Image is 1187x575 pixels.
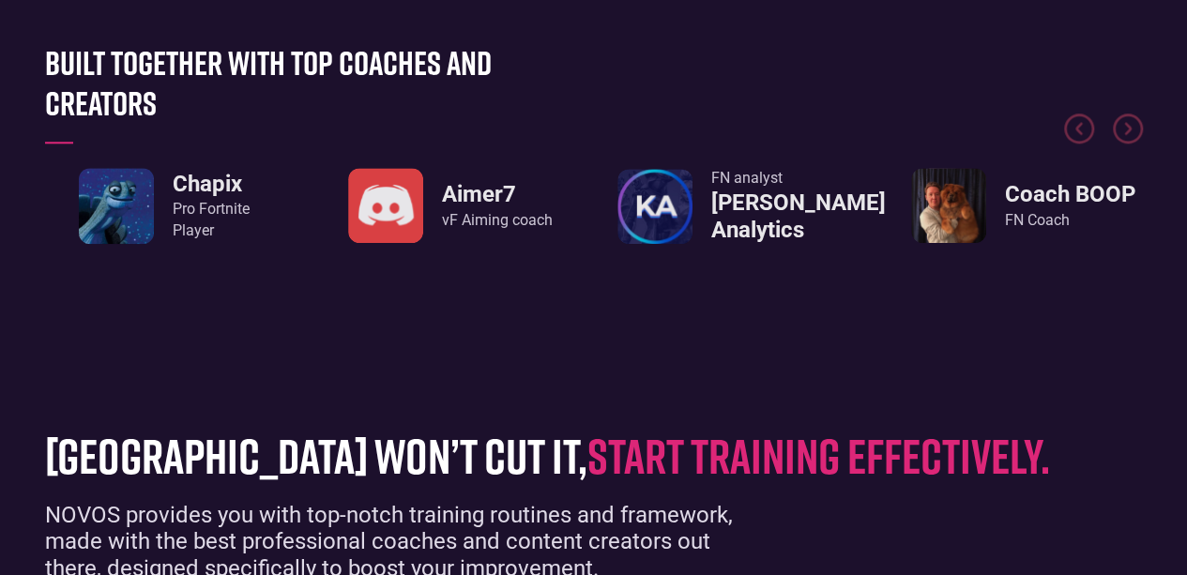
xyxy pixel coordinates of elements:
div: 4 / 8 [617,168,857,245]
div: Pro Fortnite Player [173,199,250,241]
div: 5 / 8 [904,168,1143,243]
div: 3 / 8 [331,168,571,243]
a: Coach BOOPFN Coach [911,168,1135,243]
div: 2 / 8 [45,168,284,243]
h3: Chapix [173,171,250,198]
div: vF Aiming coach [442,210,553,231]
a: FN analyst[PERSON_NAME] Analytics [617,168,857,245]
h3: [PERSON_NAME] Analytics [711,189,886,244]
div: Next slide [1113,113,1143,160]
div: Previous slide [1064,113,1094,160]
span: start training effectively. [587,426,1050,484]
div: FN Coach [1005,210,1135,231]
a: Aimer7vF Aiming coach [348,168,553,243]
div: Next slide [1113,113,1143,144]
h3: Aimer7 [442,181,553,208]
h1: [GEOGRAPHIC_DATA] won’t cut it, [45,429,1115,482]
div: FN analyst [711,168,886,189]
h3: Coach BOOP [1005,181,1135,208]
a: ChapixPro FortnitePlayer [79,168,250,243]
